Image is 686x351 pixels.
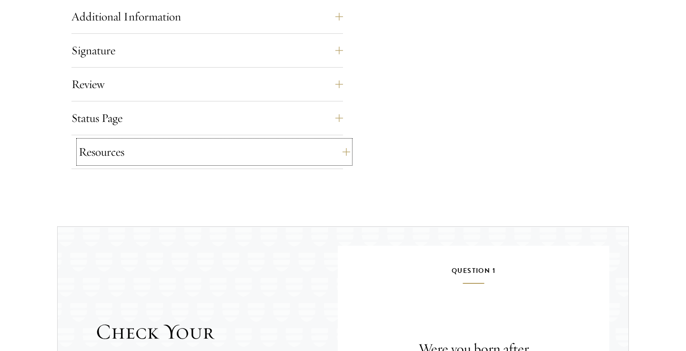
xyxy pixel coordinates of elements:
button: Review [71,73,343,96]
h5: Question 1 [366,265,581,284]
button: Status Page [71,107,343,130]
button: Signature [71,39,343,62]
button: Resources [79,140,350,163]
button: Additional Information [71,5,343,28]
